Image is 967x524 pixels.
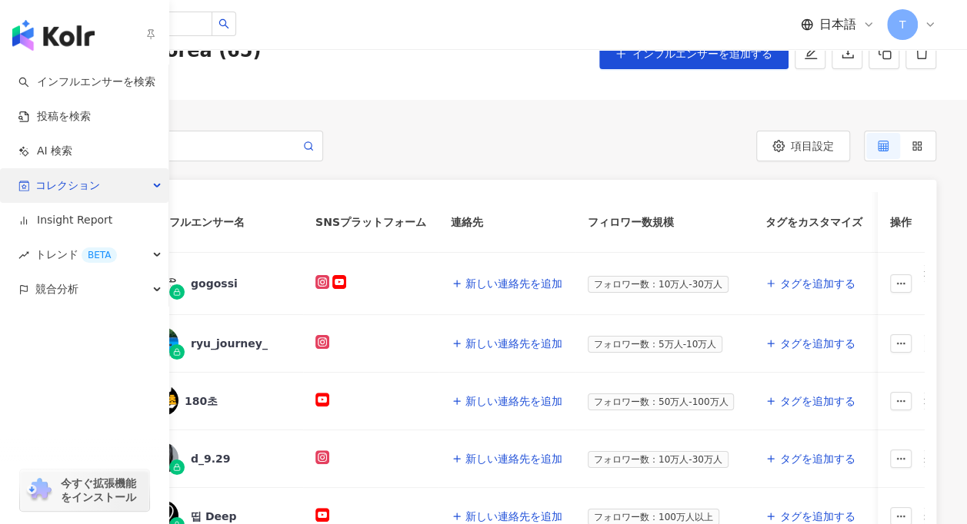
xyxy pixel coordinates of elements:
span: フォロワー数：10万人-30万人 [588,276,729,293]
span: 新しい連絡先を追加 [465,395,562,407]
span: 新しい連絡先を追加 [465,510,562,522]
img: logo [12,20,95,51]
span: 競合分析 [35,272,78,307]
div: ryu_journey_ [191,336,268,351]
div: gogossi [191,276,238,291]
span: タグを追加する [779,453,855,465]
button: インフルエンサーを追加する [599,38,789,69]
button: 新しい連絡先を追加 [451,443,563,474]
span: 新しい連絡先を追加 [465,337,562,350]
th: 連絡先 [438,192,575,253]
span: トレンド [35,237,117,272]
span: タグを追加する [779,277,855,290]
button: タグを追加する [765,386,855,416]
a: chrome extension今すぐ拡張機能をインストール [20,469,149,511]
span: T [899,16,906,33]
a: 投稿を検索 [18,109,91,124]
th: インフルエンサー名 [135,192,303,253]
a: searchインフルエンサーを検索 [18,75,155,90]
div: 띱 Deep [191,509,237,524]
img: chrome extension [25,478,54,502]
div: BETA [82,247,117,263]
span: フォロワー数：5万人-10万人 [588,336,722,353]
span: CY25 Korea (65) [92,38,261,69]
span: plus [615,48,626,59]
span: タグを追加する [779,395,855,407]
span: 今すぐ拡張機能をインストール [61,476,145,504]
span: フォロワー数：10万人-30万人 [588,451,729,468]
button: 項目設定 [756,131,850,161]
div: d_9.29 [191,451,231,466]
span: edit [804,46,818,60]
span: インフルエンサーを追加する [632,48,772,60]
button: タグを追加する [765,443,855,474]
button: 新しい連絡先を追加 [451,386,563,416]
span: 新しい連絡先を追加 [465,277,562,290]
button: 新しい連絡先を追加 [451,328,563,359]
span: 項目設定 [791,140,834,152]
span: フォロワー数：50万人-100万人 [588,393,735,410]
span: 日本語 [819,16,856,33]
th: フィロワー数規模 [575,192,753,253]
th: 操作 [878,192,924,253]
span: download [841,46,855,60]
span: タグを追加する [779,337,855,350]
a: Insight Report [18,213,112,228]
a: AI 検索 [18,144,72,159]
span: search [218,18,229,29]
button: タグを追加する [765,328,855,359]
button: 新しい連絡先を追加 [451,268,563,299]
span: rise [18,250,29,260]
th: タグをカスタマイズ [752,192,874,253]
div: 180초 [185,393,218,409]
span: 新しい連絡先を追加 [465,453,562,465]
th: SNSプラットフォーム [303,192,438,253]
span: delete [915,46,929,60]
span: コレクション [35,168,100,203]
span: タグを追加する [779,510,855,522]
button: タグを追加する [765,268,855,299]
